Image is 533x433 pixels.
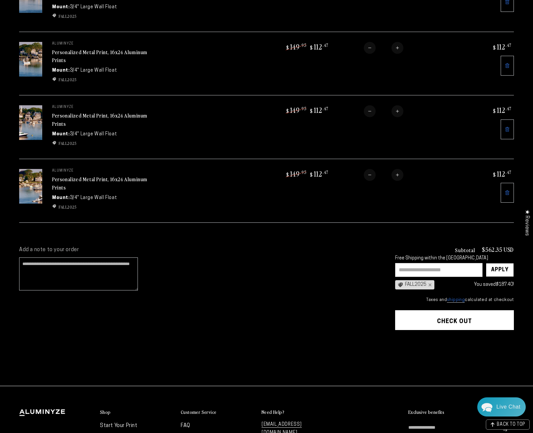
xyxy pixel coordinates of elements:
span: $ [310,44,313,51]
sup: .47 [506,42,512,48]
a: FAQ [181,423,190,428]
button: Check out [395,310,514,330]
span: $ [310,171,313,178]
input: Quantity for Personalized Metal Print, 16x24 Aluminum Prints [376,105,392,117]
sup: .95 [300,106,307,111]
small: Taxes and calculated at checkout [395,297,514,303]
span: $ [310,108,313,114]
h2: Exclusive benefits [408,409,444,415]
span: $ [286,44,289,51]
ul: Discount [52,13,151,19]
img: 16"x24" Rectangle White Glossy Aluminyzed Photo [19,42,42,77]
bdi: 112 [492,169,512,178]
span: $ [493,171,496,178]
bdi: 149 [285,42,307,51]
dt: Mount: [52,131,70,138]
dt: Mount: [52,4,70,11]
div: Apply [491,263,509,277]
li: FALL2025 [52,140,151,146]
a: Remove 16"x24" Rectangle White Glossy Aluminyzed Photo [501,119,514,139]
li: FALL2025 [52,204,151,210]
h2: Customer Service [181,409,216,415]
summary: Exclusive benefits [408,409,514,416]
ul: Discount [52,204,151,210]
a: Start Your Print [100,423,138,428]
label: Add a note to your order [19,247,382,253]
span: $ [286,108,289,114]
div: FALL2025 [395,280,434,289]
span: $ [493,108,496,114]
img: Marie J [48,10,65,27]
p: aluminyze [52,105,151,109]
summary: Customer Service [181,409,255,416]
span: BACK TO TOP [497,422,525,427]
sup: .47 [323,169,329,175]
span: $ [493,44,496,51]
sup: .95 [300,169,307,175]
p: aluminyze [52,42,151,46]
ul: Discount [52,140,151,146]
dt: Mount: [52,67,70,74]
ul: Discount [52,77,151,83]
a: Leave A Message [44,199,97,210]
span: Re:amaze [71,188,89,193]
summary: Need Help? [262,409,336,416]
a: Remove 16"x24" Rectangle White Glossy Aluminyzed Photo [501,183,514,203]
sup: .95 [300,42,307,48]
dd: 3/4" Large Wall Float [70,194,117,201]
h2: Need Help? [262,409,284,415]
div: Chat widget toggle [477,397,526,416]
h2: Shop [100,409,111,415]
sup: .47 [323,106,329,111]
img: John [62,10,79,27]
span: We run on [50,189,89,193]
bdi: 112 [309,42,329,51]
sup: .47 [506,106,512,111]
dd: 3/4" Large Wall Float [70,131,117,138]
img: Helga [76,10,93,27]
div: Contact Us Directly [496,397,520,416]
div: You saved ! [438,281,514,289]
bdi: 112 [309,105,329,115]
bdi: 112 [492,42,512,51]
input: Quantity for Personalized Metal Print, 16x24 Aluminum Prints [376,42,392,54]
li: FALL2025 [52,77,151,83]
span: $187.40 [496,282,513,287]
bdi: 149 [285,169,307,178]
span: $ [286,171,289,178]
div: Click to open Judge.me floating reviews tab [520,204,533,241]
bdi: 149 [285,105,307,115]
dd: 3/4" Large Wall Float [70,67,117,74]
p: aluminyze [52,169,151,173]
div: × [426,282,432,287]
h3: Subtotal [455,247,475,252]
sup: .47 [323,42,329,48]
summary: Shop [100,409,174,416]
a: shipping [447,298,465,303]
bdi: 112 [492,105,512,115]
p: $562.35 USD [482,247,514,252]
a: Personalized Metal Print, 16x24 Aluminum Prints [52,112,147,127]
a: Remove 16"x24" Rectangle White Glossy Aluminyzed Photo [501,56,514,76]
iframe: PayPal-paypal [395,343,514,361]
img: 16"x24" Rectangle White Glossy Aluminyzed Photo [19,169,42,204]
a: Personalized Metal Print, 16x24 Aluminum Prints [52,175,147,191]
bdi: 112 [309,169,329,178]
div: Free Shipping within the [GEOGRAPHIC_DATA] [395,256,514,261]
span: Away until 11:00 AM [47,33,93,38]
sup: .47 [506,169,512,175]
input: Quantity for Personalized Metal Print, 16x24 Aluminum Prints [376,169,392,181]
dd: 3/4" Large Wall Float [70,4,117,11]
a: Personalized Metal Print, 16x24 Aluminum Prints [52,48,147,64]
img: 16"x24" Rectangle White Glossy Aluminyzed Photo [19,105,42,140]
dt: Mount: [52,194,70,201]
li: FALL2025 [52,13,151,19]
